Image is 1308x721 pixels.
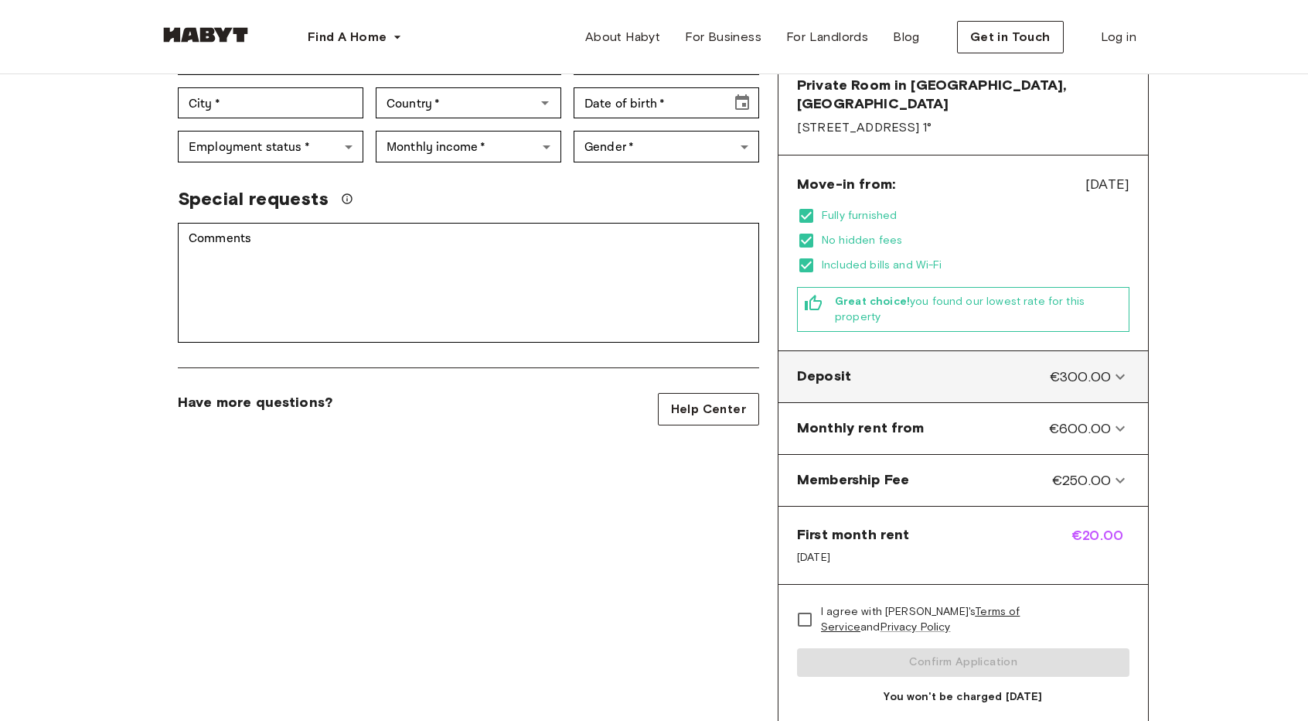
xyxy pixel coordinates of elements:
[671,400,746,419] span: Help Center
[797,175,895,193] span: Move-in from:
[178,393,332,412] span: Have more questions?
[159,27,252,43] img: Habyt
[308,28,387,46] span: Find A Home
[1052,470,1111,490] span: €250.00
[835,294,1122,325] span: you found our lowest rate for this property
[797,367,851,387] span: Deposit
[786,28,868,46] span: For Landlords
[1071,525,1129,566] span: €20.00
[797,525,909,544] span: First month rent
[822,233,1129,248] span: No hidden fees
[893,28,920,46] span: Blog
[881,620,951,634] a: Privacy Policy
[1050,367,1111,387] span: €300.00
[970,28,1051,46] span: Get in Touch
[341,193,353,205] svg: We'll do our best to accommodate your request, but please note we can't guarantee it will be poss...
[534,92,556,114] button: Open
[822,258,1129,273] span: Included bills and Wi-Fi
[797,119,1129,136] span: [STREET_ADDRESS] 1°
[178,223,759,343] div: Comments
[821,604,1117,635] span: I agree with [PERSON_NAME]'s and
[797,689,1129,705] span: You won't be charged [DATE]
[685,28,761,46] span: For Business
[1049,419,1111,439] span: €600.00
[797,550,909,566] span: [DATE]
[881,22,932,53] a: Blog
[295,22,414,53] button: Find A Home
[1101,28,1136,46] span: Log in
[178,187,329,210] span: Special requests
[822,208,1129,224] span: Fully furnished
[585,28,660,46] span: About Habyt
[785,357,1142,396] div: Deposit€300.00
[1085,174,1129,194] span: [DATE]
[957,21,1064,53] button: Get in Touch
[797,76,1129,113] span: Private Room in [GEOGRAPHIC_DATA], [GEOGRAPHIC_DATA]
[835,295,910,308] b: Great choice!
[658,393,759,425] a: Help Center
[785,409,1142,448] div: Monthly rent from€600.00
[797,470,909,490] span: Membership Fee
[573,22,673,53] a: About Habyt
[178,87,363,118] div: City
[673,22,774,53] a: For Business
[797,419,925,439] span: Monthly rent from
[774,22,881,53] a: For Landlords
[1088,22,1149,53] a: Log in
[785,461,1142,500] div: Membership Fee€250.00
[727,87,758,118] button: Choose date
